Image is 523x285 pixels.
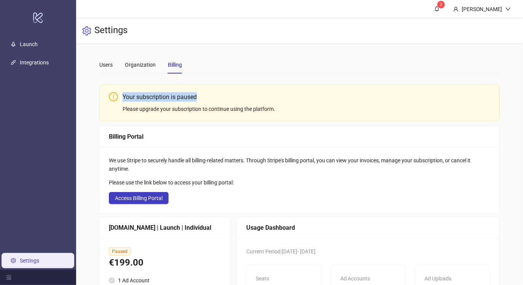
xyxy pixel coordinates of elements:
[123,92,490,102] div: Your subscription is paused
[340,274,396,283] div: Ad Accounts
[246,248,316,255] span: Current Period: [DATE] - [DATE]
[20,59,49,66] a: Integrations
[459,5,505,13] div: [PERSON_NAME]
[115,195,163,201] span: Access Billing Portal
[109,192,169,204] button: Access Billing Portal
[505,6,511,12] span: down
[246,223,490,232] div: Usage Dashboard
[109,247,131,256] span: Paused
[424,274,480,283] div: Ad Uploads
[437,1,445,8] sup: 2
[109,92,118,101] span: exclamation-circle
[125,61,156,69] div: Organization
[20,41,38,47] a: Launch
[168,61,182,69] div: Billing
[453,6,459,12] span: user
[94,24,128,37] h3: Settings
[256,274,312,283] div: Seats
[82,26,91,35] span: setting
[6,275,11,280] span: menu-fold
[109,223,221,232] div: [DOMAIN_NAME] | Launch | Individual
[434,6,440,11] span: bell
[20,258,39,264] a: Settings
[123,105,490,113] div: Please upgrade your subscription to continue using the platform.
[99,61,113,69] div: Users
[109,156,490,173] div: We use Stripe to securely handle all billing-related matters. Through Stripe's billing portal, yo...
[109,277,115,283] span: check-circle
[109,132,490,141] div: Billing Portal
[109,256,221,270] div: €199.00
[440,2,443,7] span: 2
[109,276,221,285] li: 1 Ad Account
[109,178,490,187] div: Please use the link below to access your billing portal:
